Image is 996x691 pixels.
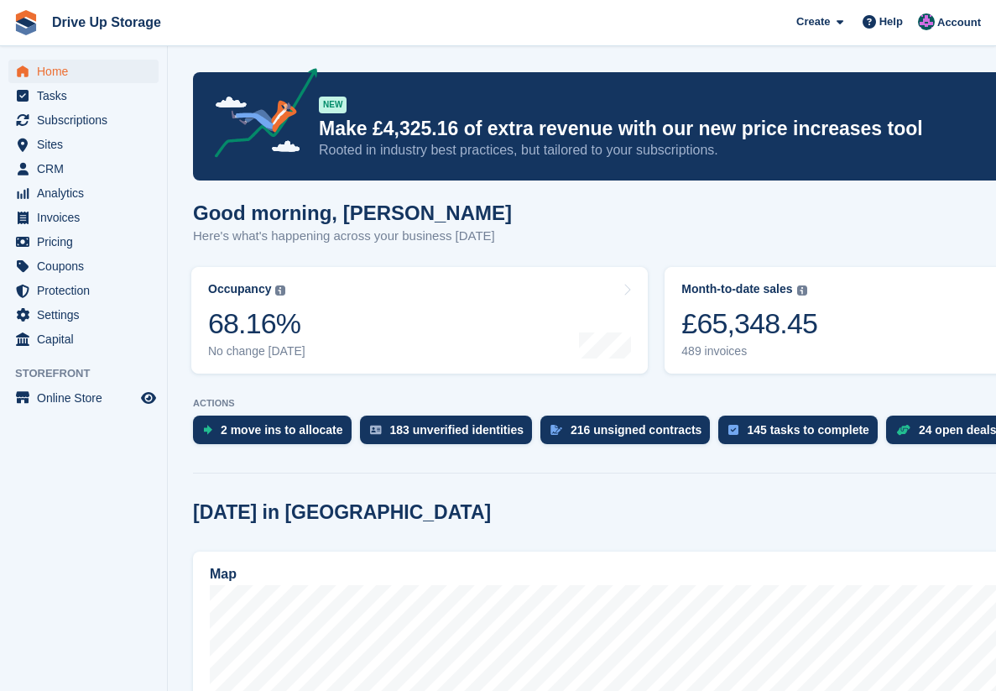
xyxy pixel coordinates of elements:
[37,108,138,132] span: Subscriptions
[37,327,138,351] span: Capital
[275,285,285,296] img: icon-info-grey-7440780725fd019a000dd9b08b2336e03edf1995a4989e88bcd33f0948082b44.svg
[937,14,981,31] span: Account
[390,423,524,437] div: 183 unverified identities
[8,181,159,205] a: menu
[8,157,159,181] a: menu
[319,97,347,113] div: NEW
[540,416,718,453] a: 216 unsigned contracts
[208,306,305,341] div: 68.16%
[37,84,138,107] span: Tasks
[8,303,159,327] a: menu
[15,365,167,382] span: Storefront
[37,386,138,410] span: Online Store
[8,60,159,83] a: menu
[203,425,212,435] img: move_ins_to_allocate_icon-fdf77a2bb77ea45bf5b3d319d69a93e2d87916cf1d5bf7949dd705db3b84f3ca.svg
[193,416,360,453] a: 2 move ins to allocate
[896,424,910,436] img: deal-1b604bf984904fb50ccaf53a9ad4b4a5d6e5aea283cecdc64d6e3604feb123c2.svg
[45,8,168,36] a: Drive Up Storage
[8,254,159,278] a: menu
[37,157,138,181] span: CRM
[918,13,935,30] img: Andy
[550,425,562,435] img: contract_signature_icon-13c848040528278c33f63329250d36e43548de30e8caae1d1a13099fd9432cc5.svg
[13,10,39,35] img: stora-icon-8386f47178a22dfd0bd8f6a31ec36ba5ce8667c1dd55bd0f319d3a0aa187defe.svg
[208,282,271,296] div: Occupancy
[201,68,318,164] img: price-adjustments-announcement-icon-8257ccfd72463d97f412b2fc003d46551f7dbcb40ab6d574587a9cd5c0d94...
[360,416,541,453] a: 183 unverified identities
[37,206,138,229] span: Invoices
[37,279,138,302] span: Protection
[879,13,903,30] span: Help
[681,306,817,341] div: £65,348.45
[8,206,159,229] a: menu
[191,267,648,374] a: Occupancy 68.16% No change [DATE]
[681,282,792,296] div: Month-to-date sales
[193,202,512,224] h1: Good morning, [PERSON_NAME]
[37,181,138,205] span: Analytics
[796,13,830,30] span: Create
[193,227,512,246] p: Here's what's happening across your business [DATE]
[718,416,886,453] a: 145 tasks to complete
[797,285,807,296] img: icon-info-grey-7440780725fd019a000dd9b08b2336e03edf1995a4989e88bcd33f0948082b44.svg
[728,425,738,435] img: task-75834270c22a3079a89374b754ae025e5fb1db73e45f91037f5363f120a921f8.svg
[193,501,491,524] h2: [DATE] in [GEOGRAPHIC_DATA]
[37,303,138,327] span: Settings
[747,423,869,437] div: 145 tasks to complete
[37,230,138,254] span: Pricing
[8,230,159,254] a: menu
[681,344,817,359] div: 489 invoices
[370,425,382,435] img: verify_identity-adf6edd0f0f0b5bbfe63781bf79b02c33cf7c696d77639b501bdc392416b5a36.svg
[210,567,237,582] h2: Map
[8,84,159,107] a: menu
[8,279,159,302] a: menu
[8,108,159,132] a: menu
[571,423,701,437] div: 216 unsigned contracts
[208,344,305,359] div: No change [DATE]
[37,254,138,278] span: Coupons
[8,133,159,156] a: menu
[138,388,159,408] a: Preview store
[37,60,138,83] span: Home
[37,133,138,156] span: Sites
[8,386,159,410] a: menu
[221,423,343,437] div: 2 move ins to allocate
[8,327,159,351] a: menu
